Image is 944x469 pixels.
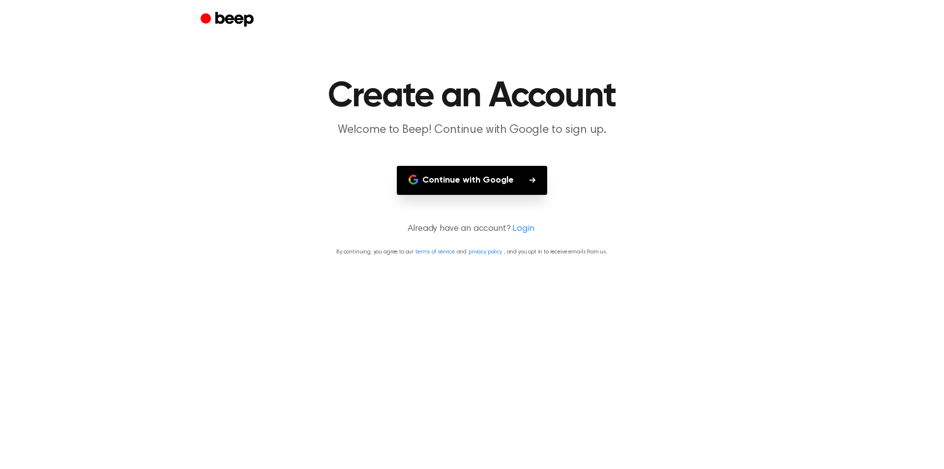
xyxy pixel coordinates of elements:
[397,166,547,195] button: Continue with Google
[12,248,932,256] p: By continuing, you agree to our and , and you opt in to receive emails from us.
[512,222,534,236] a: Login
[201,10,256,30] a: Beep
[220,79,724,114] h1: Create an Account
[469,249,502,255] a: privacy policy
[12,222,932,236] p: Already have an account?
[283,122,661,138] p: Welcome to Beep! Continue with Google to sign up.
[415,249,454,255] a: terms of service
